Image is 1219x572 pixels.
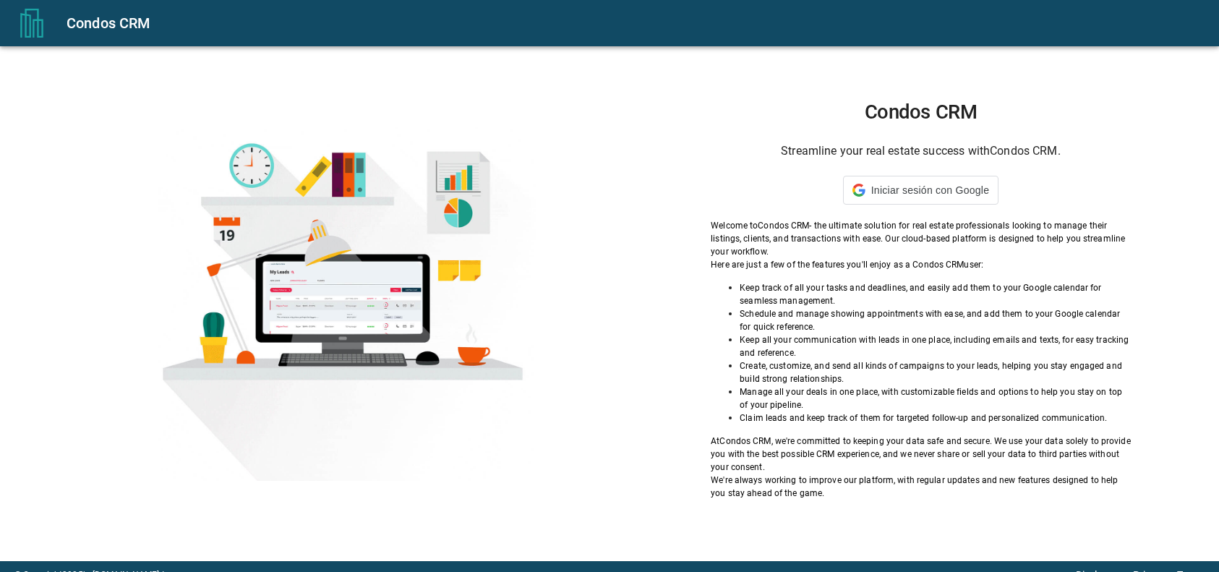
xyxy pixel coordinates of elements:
h6: Streamline your real estate success with Condos CRM . [711,141,1131,161]
p: At Condos CRM , we're committed to keeping your data safe and secure. We use your data solely to ... [711,435,1131,474]
div: Condos CRM [67,12,1202,35]
p: Claim leads and keep track of them for targeted follow-up and personalized communication. [740,411,1131,424]
p: Create, customize, and send all kinds of campaigns to your leads, helping you stay engaged and bu... [740,359,1131,385]
div: Iniciar sesión con Google [843,176,998,205]
p: Manage all your deals in one place, with customizable fields and options to help you stay on top ... [740,385,1131,411]
p: Keep track of all your tasks and deadlines, and easily add them to your Google calendar for seaml... [740,281,1131,307]
p: Keep all your communication with leads in one place, including emails and texts, for easy trackin... [740,333,1131,359]
p: Welcome to Condos CRM - the ultimate solution for real estate professionals looking to manage the... [711,219,1131,258]
p: Schedule and manage showing appointments with ease, and add them to your Google calendar for quic... [740,307,1131,333]
h1: Condos CRM [711,101,1131,124]
span: Iniciar sesión con Google [871,184,989,196]
p: Here are just a few of the features you'll enjoy as a Condos CRM user: [711,258,1131,271]
p: We're always working to improve our platform, with regular updates and new features designed to h... [711,474,1131,500]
